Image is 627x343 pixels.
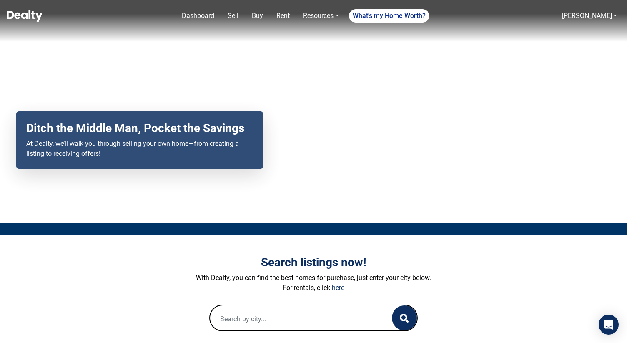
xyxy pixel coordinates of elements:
[300,8,342,24] a: Resources
[82,283,545,293] p: For rentals, click
[224,8,242,24] a: Sell
[559,8,620,24] a: [PERSON_NAME]
[7,10,43,22] img: Dealty - Buy, Sell & Rent Homes
[82,273,545,283] p: With Dealty, you can find the best homes for purchase, just enter your city below.
[26,139,253,159] p: At Dealty, we’ll walk you through selling your own home—from creating a listing to receiving offers!
[349,9,429,23] a: What's my Home Worth?
[599,315,619,335] div: Open Intercom Messenger
[178,8,218,24] a: Dashboard
[210,305,375,332] input: Search by city...
[26,121,253,135] h2: Ditch the Middle Man, Pocket the Savings
[248,8,266,24] a: Buy
[332,284,344,292] a: here
[273,8,293,24] a: Rent
[562,12,612,20] a: [PERSON_NAME]
[82,255,545,270] h3: Search listings now!
[4,318,29,343] iframe: BigID CMP Widget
